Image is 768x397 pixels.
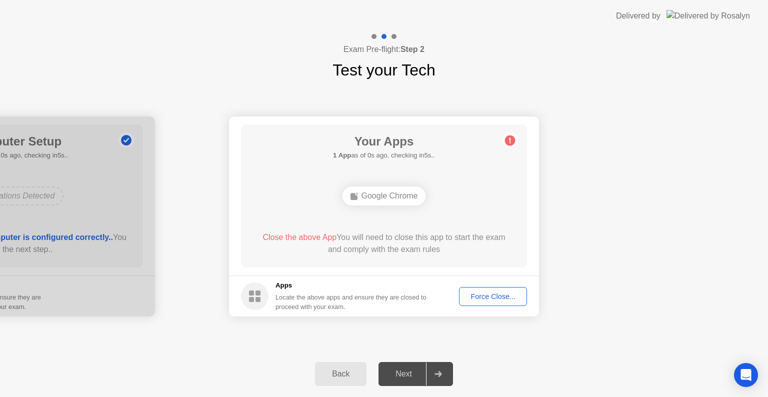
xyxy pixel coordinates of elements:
div: Back [318,369,363,378]
div: Open Intercom Messenger [734,363,758,387]
h5: Apps [275,280,427,290]
h4: Exam Pre-flight: [343,43,424,55]
span: Close the above App [262,233,336,241]
div: Locate the above apps and ensure they are closed to proceed with your exam. [275,292,427,311]
div: Force Close... [462,292,523,300]
b: 1 App [333,151,351,159]
h5: as of 0s ago, checking in5s.. [333,150,435,160]
h1: Your Apps [333,132,435,150]
button: Back [315,362,366,386]
b: Step 2 [400,45,424,53]
div: Google Chrome [342,186,426,205]
div: Next [381,369,426,378]
div: Delivered by [616,10,660,22]
button: Next [378,362,453,386]
button: Force Close... [459,287,527,306]
img: Delivered by Rosalyn [666,10,750,21]
div: You will need to close this app to start the exam and comply with the exam rules [255,231,513,255]
h1: Test your Tech [332,58,435,82]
